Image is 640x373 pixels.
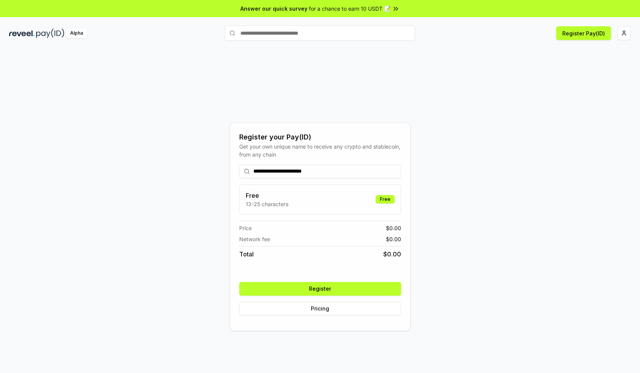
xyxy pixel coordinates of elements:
div: Free [376,195,395,203]
button: Register Pay(ID) [556,26,611,40]
span: $ 0.00 [386,235,401,243]
button: Register [239,282,401,296]
div: Alpha [66,29,87,38]
span: for a chance to earn 10 USDT 📝 [309,5,390,13]
span: Answer our quick survey [240,5,307,13]
img: pay_id [36,29,64,38]
h3: Free [246,191,288,200]
span: Price [239,224,252,232]
span: Total [239,250,254,259]
span: Network fee [239,235,270,243]
span: $ 0.00 [383,250,401,259]
div: Register your Pay(ID) [239,132,401,142]
div: Get your own unique name to receive any crypto and stablecoin, from any chain [239,142,401,158]
button: Pricing [239,302,401,315]
span: $ 0.00 [386,224,401,232]
p: 13-25 characters [246,200,288,208]
img: reveel_dark [9,29,35,38]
